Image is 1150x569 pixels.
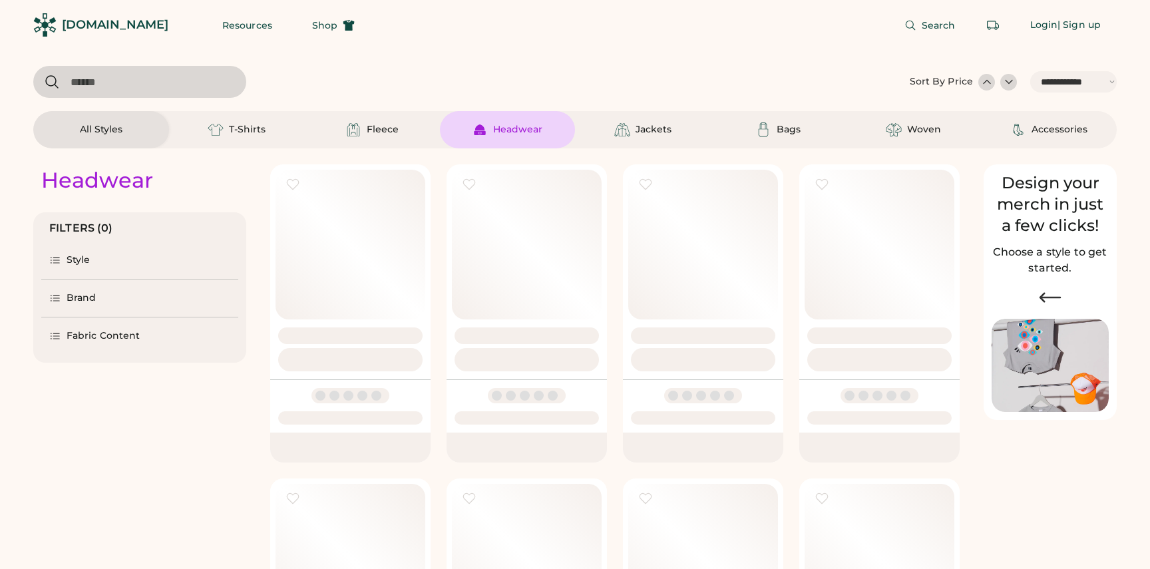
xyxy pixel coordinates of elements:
[922,21,956,30] span: Search
[49,220,113,236] div: FILTERS (0)
[1030,19,1058,32] div: Login
[614,122,630,138] img: Jackets Icon
[1032,123,1087,136] div: Accessories
[886,122,902,138] img: Woven Icon
[367,123,399,136] div: Fleece
[312,21,337,30] span: Shop
[907,123,941,136] div: Woven
[493,123,542,136] div: Headwear
[980,12,1006,39] button: Retrieve an order
[208,122,224,138] img: T-Shirts Icon
[67,291,96,305] div: Brand
[62,17,168,33] div: [DOMAIN_NAME]
[229,123,266,136] div: T-Shirts
[910,75,973,89] div: Sort By Price
[992,319,1109,413] img: Image of Lisa Congdon Eye Print on T-Shirt and Hat
[296,12,371,39] button: Shop
[472,122,488,138] img: Headwear Icon
[755,122,771,138] img: Bags Icon
[777,123,801,136] div: Bags
[345,122,361,138] img: Fleece Icon
[992,244,1109,276] h2: Choose a style to get started.
[67,329,140,343] div: Fabric Content
[636,123,671,136] div: Jackets
[67,254,91,267] div: Style
[206,12,288,39] button: Resources
[992,172,1109,236] div: Design your merch in just a few clicks!
[888,12,972,39] button: Search
[41,167,153,194] div: Headwear
[1010,122,1026,138] img: Accessories Icon
[1057,19,1101,32] div: | Sign up
[80,123,122,136] div: All Styles
[33,13,57,37] img: Rendered Logo - Screens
